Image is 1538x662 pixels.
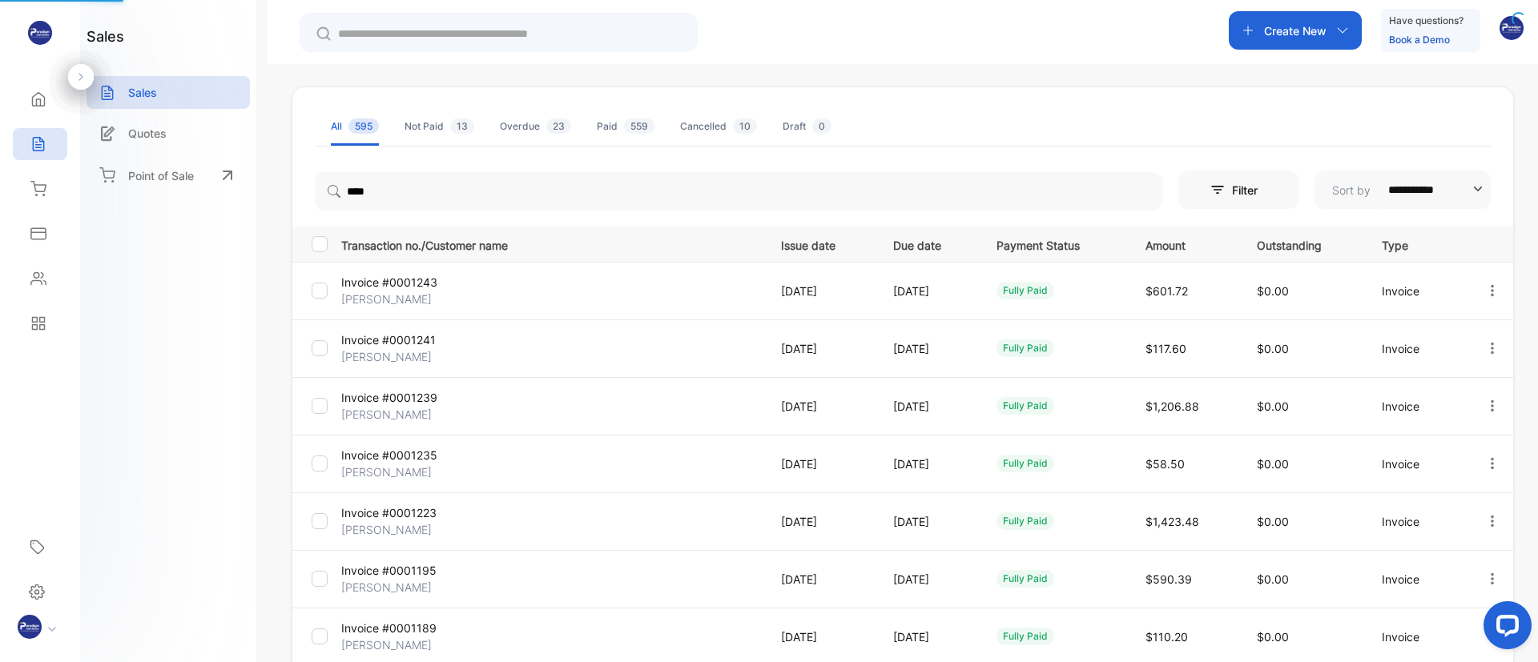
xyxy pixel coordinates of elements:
[348,118,379,134] span: 595
[341,463,481,480] p: [PERSON_NAME]
[1145,630,1188,644] span: $110.20
[1500,11,1524,50] button: avatar
[1332,182,1371,199] p: Sort by
[1145,234,1223,254] p: Amount
[87,158,250,193] a: Point of Sale
[128,125,167,142] p: Quotes
[546,118,571,134] span: 23
[893,455,964,472] p: [DATE]
[341,389,481,406] p: Invoice #0001239
[341,521,481,538] p: [PERSON_NAME]
[1257,234,1349,254] p: Outstanding
[996,234,1113,254] p: Payment Status
[341,331,481,348] p: Invoice #0001241
[1382,234,1451,254] p: Type
[341,406,481,423] p: [PERSON_NAME]
[87,26,124,47] h1: sales
[87,76,250,109] a: Sales
[1264,22,1327,39] p: Create New
[341,274,481,291] p: Invoice #0001243
[1257,572,1289,586] span: $0.00
[1145,515,1199,528] span: $1,423.48
[781,455,860,472] p: [DATE]
[996,512,1054,530] div: fully paid
[341,447,481,463] p: Invoice #0001235
[893,571,964,588] p: [DATE]
[733,118,757,134] span: 10
[1382,455,1451,472] p: Invoice
[331,119,379,134] div: All
[87,117,250,150] a: Quotes
[341,348,481,365] p: [PERSON_NAME]
[996,339,1054,357] div: fully paid
[1145,284,1188,298] span: $601.72
[996,628,1054,645] div: fully paid
[1382,628,1451,645] p: Invoice
[500,119,571,134] div: Overdue
[812,118,831,134] span: 0
[781,513,860,530] p: [DATE]
[341,504,481,521] p: Invoice #0001223
[781,340,860,357] p: [DATE]
[341,579,481,596] p: [PERSON_NAME]
[893,398,964,415] p: [DATE]
[1145,457,1185,471] span: $58.50
[1500,16,1524,40] img: avatar
[405,119,474,134] div: Not Paid
[893,513,964,530] p: [DATE]
[893,340,964,357] p: [DATE]
[341,234,761,254] p: Transaction no./Customer name
[341,636,481,653] p: [PERSON_NAME]
[1257,630,1289,644] span: $0.00
[781,571,860,588] p: [DATE]
[893,628,964,645] p: [DATE]
[341,291,481,307] p: [PERSON_NAME]
[18,615,42,639] img: profile
[996,455,1054,472] div: fully paid
[1145,342,1186,355] span: $117.60
[680,119,757,134] div: Cancelled
[781,283,860,299] p: [DATE]
[1257,342,1289,355] span: $0.00
[1257,457,1289,471] span: $0.00
[1382,571,1451,588] p: Invoice
[1382,340,1451,357] p: Invoice
[1315,171,1491,209] button: Sort by
[128,84,157,101] p: Sales
[28,21,52,45] img: logo
[1382,283,1451,299] p: Invoice
[597,119,654,134] div: Paid
[893,234,964,254] p: Due date
[624,118,654,134] span: 559
[781,398,860,415] p: [DATE]
[781,234,860,254] p: Issue date
[996,570,1054,588] div: fully paid
[783,119,831,134] div: Draft
[1257,515,1289,528] span: $0.00
[128,167,194,184] p: Point of Sale
[1389,34,1450,46] a: Book a Demo
[1229,11,1362,50] button: Create New
[1145,399,1199,413] span: $1,206.88
[893,283,964,299] p: [DATE]
[781,628,860,645] p: [DATE]
[1257,399,1289,413] span: $0.00
[996,397,1054,415] div: fully paid
[1471,595,1538,662] iframe: LiveChat chat widget
[341,620,481,636] p: Invoice #0001189
[1257,284,1289,298] span: $0.00
[1382,398,1451,415] p: Invoice
[1389,13,1464,29] p: Have questions?
[450,118,474,134] span: 13
[1382,513,1451,530] p: Invoice
[996,282,1054,299] div: fully paid
[341,562,481,579] p: Invoice #0001195
[1145,572,1192,586] span: $590.39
